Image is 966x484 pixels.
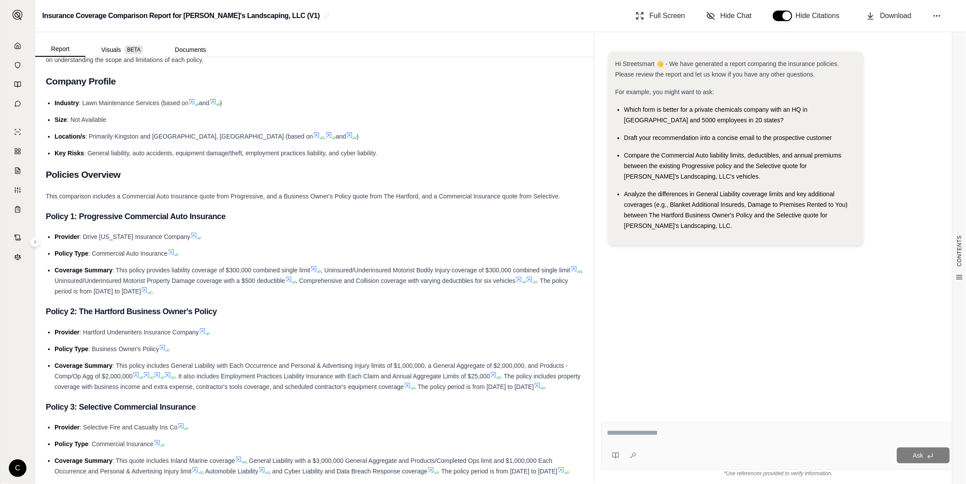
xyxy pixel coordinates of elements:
[85,133,313,140] span: : Primarily Kingston and [GEOGRAPHIC_DATA], [GEOGRAPHIC_DATA] (based on
[956,235,963,267] span: CONTENTS
[6,248,29,266] a: Legal Search Engine
[336,133,346,140] span: and
[6,76,29,93] a: Prompt Library
[9,6,26,24] button: Expand sidebar
[632,7,689,25] button: Full Screen
[113,267,311,274] span: : This policy provides liability coverage of $300,000 combined single limit
[55,362,113,369] span: Coverage Summary
[80,329,199,336] span: : Hartford Underwriters Insurance Company
[46,209,583,224] h3: Policy 1: Progressive Commercial Auto Insurance
[175,373,490,380] span: . It also includes Employment Practices Liability Insurance with Each Claim and Annual Aggregate ...
[6,123,29,141] a: Single Policy
[880,11,911,21] span: Download
[650,11,685,21] span: Full Screen
[6,37,29,55] a: Home
[220,99,222,106] span: )
[88,345,159,352] span: : Business Owner's Policy
[55,345,88,352] span: Policy Type
[55,424,80,431] span: Provider
[720,11,752,21] span: Hide Chat
[55,440,88,447] span: Policy Type
[55,329,80,336] span: Provider
[55,150,84,157] span: Key Risks
[796,11,845,21] span: Hide Citations
[624,191,848,229] span: Analyze the differences in General Liability coverage limits and key additional coverages (e.g., ...
[9,459,26,477] div: C
[55,457,113,464] span: Coverage Summary
[55,233,80,240] span: Provider
[55,373,580,390] span: . The policy includes property coverage with business income and extra expense, contractor's tool...
[913,452,923,459] span: Ask
[601,470,955,477] div: *Use references provided to verify information.
[113,457,235,464] span: : This quote includes Inland Marine coverage
[438,468,558,475] span: . The policy period is from [DATE] to [DATE]
[125,45,143,54] span: BETA
[46,165,583,184] h2: Policies Overview
[151,288,153,295] span: .
[46,399,583,415] h3: Policy 3: Selective Commercial Insurance
[55,116,67,123] span: Size
[296,277,516,284] span: , Comprehensive and Collision coverage with varying deductibles for six vehicles
[568,468,570,475] span: .
[67,116,106,123] span: : Not Available
[199,99,209,106] span: and
[6,229,29,246] a: Contract Analysis
[624,152,841,180] span: Compare the Commercial Auto liability limits, deductibles, and annual premiums between the existi...
[6,143,29,160] a: Policy Comparisons
[42,8,320,24] h2: Insurance Coverage Comparison Report for [PERSON_NAME]'s Landscaping, LLC (V1)
[30,237,40,247] button: Expand sidebar
[544,383,546,390] span: .
[897,447,950,463] button: Ask
[202,468,258,475] span: , Automobile Liability
[55,457,552,475] span: , General Liability with a $3,000,000 General Aggregate and Products/Completed Ops limit and $1,0...
[624,134,832,141] span: Draft your recommendation into a concise email to the prospective customer
[6,56,29,74] a: Documents Vault
[55,267,113,274] span: Coverage Summary
[703,7,755,25] button: Hide Chat
[46,193,560,200] span: This comparison includes a Commercial Auto Insurance quote from Progressive, and a Business Owner...
[88,440,154,447] span: : Commercial Insurance
[321,267,570,274] span: , Uninsured/Underinsured Motorist Bodily Injury coverage of $300,000 combined single limit
[79,99,188,106] span: : Lawn Maintenance Services (based on
[55,250,88,257] span: Policy Type
[55,99,79,106] span: Industry
[323,133,325,140] span: ,
[269,468,427,475] span: , and Cyber Liability and Data Breach Response coverage
[80,424,178,431] span: : Selective Fire and Casualty Ins Co
[55,133,85,140] span: Location/s
[863,7,915,25] button: Download
[6,201,29,218] a: Coverage Table
[356,133,359,140] span: )
[615,60,839,78] span: Hi Streetsmart 👋 - We have generated a report comparing the insurance policies. Please review the...
[46,304,583,319] h3: Policy 2: The Hartford Business Owner's Policy
[12,10,23,20] img: Expand sidebar
[159,43,222,57] button: Documents
[88,250,168,257] span: : Commercial Auto Insurance
[624,106,808,124] span: Which form is better for a private chemicals company with an HQ in [GEOGRAPHIC_DATA] and 5000 emp...
[80,233,191,240] span: : Drive [US_STATE] Insurance Company
[35,42,85,57] button: Report
[46,72,583,91] h2: Company Profile
[6,162,29,180] a: Claim Coverage
[85,43,159,57] button: Visuals
[6,95,29,113] a: Chat
[84,150,377,157] span: : General liability, auto accidents, equipment damage/theft, employment practices liability, and ...
[415,383,534,390] span: . The policy period is from [DATE] to [DATE]
[615,88,714,95] span: For example, you might want to ask:
[6,181,29,199] a: Custom Report
[55,362,568,380] span: : This policy includes General Liability with Each Occurrence and Personal & Advertising Injury l...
